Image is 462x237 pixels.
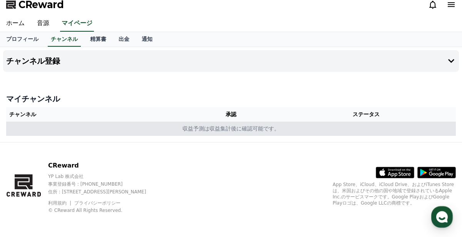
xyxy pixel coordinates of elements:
h4: チャンネル登録 [6,57,60,65]
p: CReward [48,161,159,170]
a: 通知 [136,32,159,47]
h4: マイチャンネル [6,93,456,104]
a: マイページ [60,15,94,32]
a: Home [2,173,51,192]
a: チャンネル [48,32,81,47]
span: Settings [114,185,133,191]
span: Home [20,185,33,191]
p: YP Lab 株式会社 [48,173,159,179]
a: 利用規約 [48,200,72,206]
a: Settings [99,173,148,192]
th: 承認 [185,107,277,122]
a: 精算書 [84,32,112,47]
span: Messages [64,185,87,191]
th: ステータス [277,107,456,122]
th: チャンネル [6,107,185,122]
a: プライバシーポリシー [74,200,121,206]
a: Messages [51,173,99,192]
p: 住所 : [STREET_ADDRESS][PERSON_NAME] [48,189,159,195]
p: 事業登録番号 : [PHONE_NUMBER] [48,181,159,187]
p: © CReward All Rights Reserved. [48,207,159,213]
a: 出金 [112,32,136,47]
td: 収益予測は収益集計後に確認可能です。 [6,122,456,136]
a: 音源 [31,15,55,32]
p: App Store、iCloud、iCloud Drive、およびiTunes Storeは、米国およびその他の国や地域で登録されているApple Inc.のサービスマークです。Google P... [333,181,456,206]
button: チャンネル登録 [3,50,459,72]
